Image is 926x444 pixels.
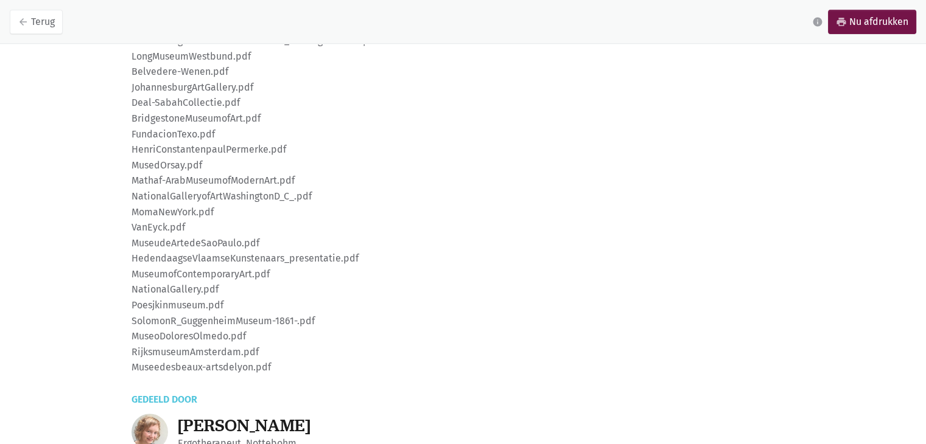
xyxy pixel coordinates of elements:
i: arrow_back [18,16,29,27]
li: HenriConstantenpaulPermerke.pdf [132,142,795,158]
li: JohannesburgArtGallery.pdf [132,80,795,95]
a: printNu afdrukken [828,10,916,34]
li: Museedesbeaux-artsdelyon.pdf [132,359,795,375]
i: print [836,16,847,27]
li: Deal-SabahCollectie.pdf [132,95,795,111]
li: Belvedere-Wenen.pdf [132,64,795,80]
li: LongMuseumWestbund.pdf [132,49,795,64]
li: Mathaf-ArabMuseumofModernArt.pdf [132,173,795,189]
li: RijksmuseumAmsterdam.pdf [132,344,795,360]
h3: Gedeeld door [132,385,795,404]
li: MomaNewYork.pdf [132,204,795,220]
li: BridgestoneMuseumofArt.pdf [132,111,795,127]
li: MusedOrsay.pdf [132,158,795,173]
a: arrow_backTerug [10,10,63,34]
li: FundacionTexo.pdf [132,127,795,142]
li: HedendaagseVlaamseKunstenaars_presentatie.pdf [132,251,795,266]
li: VanEyck.pdf [132,220,795,235]
i: info [812,16,823,27]
div: [PERSON_NAME] [178,416,795,435]
li: NationalGalleryofArtWashingtonD_C_.pdf [132,189,795,204]
li: MuseudeArtedeSaoPaulo.pdf [132,235,795,251]
li: Poesjkinmuseum.pdf [132,297,795,313]
li: MuseumofContemporaryArt.pdf [132,266,795,282]
li: NationalGallery.pdf [132,282,795,297]
li: SolomonR_GuggenheimMuseum-1861-.pdf [132,313,795,329]
li: MuseoDoloresOlmedo.pdf [132,328,795,344]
